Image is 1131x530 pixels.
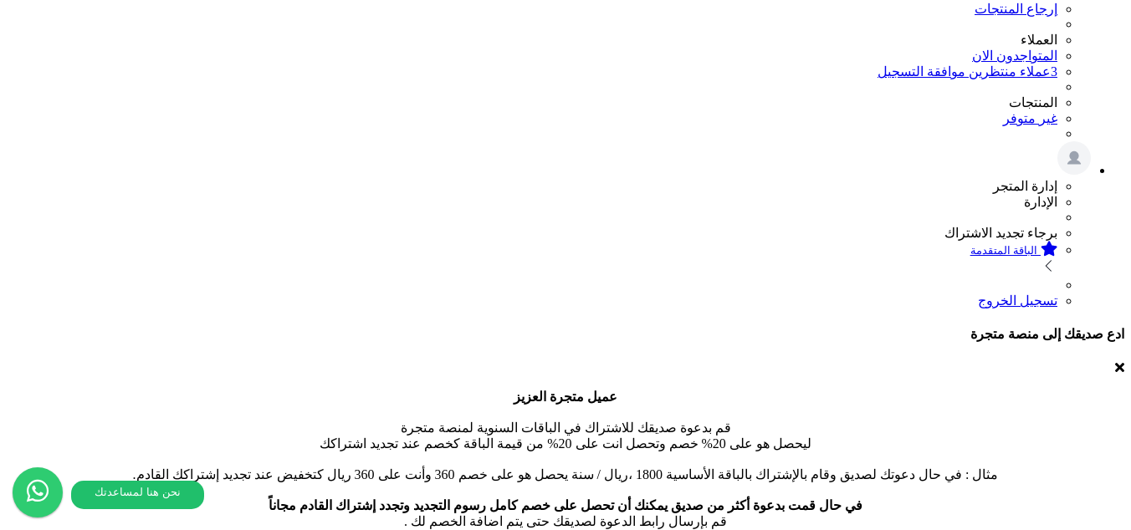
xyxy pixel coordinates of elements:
[7,94,1057,110] li: المنتجات
[514,390,617,404] b: عميل متجرة العزيز
[1051,64,1057,79] span: 3
[975,2,1057,16] a: إرجاع المنتجات
[7,326,1124,342] h4: ادع صديقك إلى منصة متجرة
[7,32,1057,48] li: العملاء
[970,244,1037,257] small: الباقة المتقدمة
[7,194,1057,210] li: الإدارة
[878,64,1057,79] a: 3عملاء منتظرين موافقة التسجيل
[972,48,1057,63] a: المتواجدون الان
[7,241,1057,278] a: الباقة المتقدمة
[978,293,1057,308] a: تسجيل الخروج
[7,389,1124,529] p: قم بدعوة صديقك للاشتراك في الباقات السنوية لمنصة متجرة ليحصل هو على 20% خصم وتحصل انت على 20% من ...
[993,179,1057,193] span: إدارة المتجر
[1003,111,1057,125] a: غير متوفر
[269,498,862,512] b: في حال قمت بدعوة أكثر من صديق يمكنك أن تحصل على خصم كامل رسوم التجديد وتجدد إشتراك القادم مجاناً
[7,225,1057,241] li: برجاء تجديد الاشتراك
